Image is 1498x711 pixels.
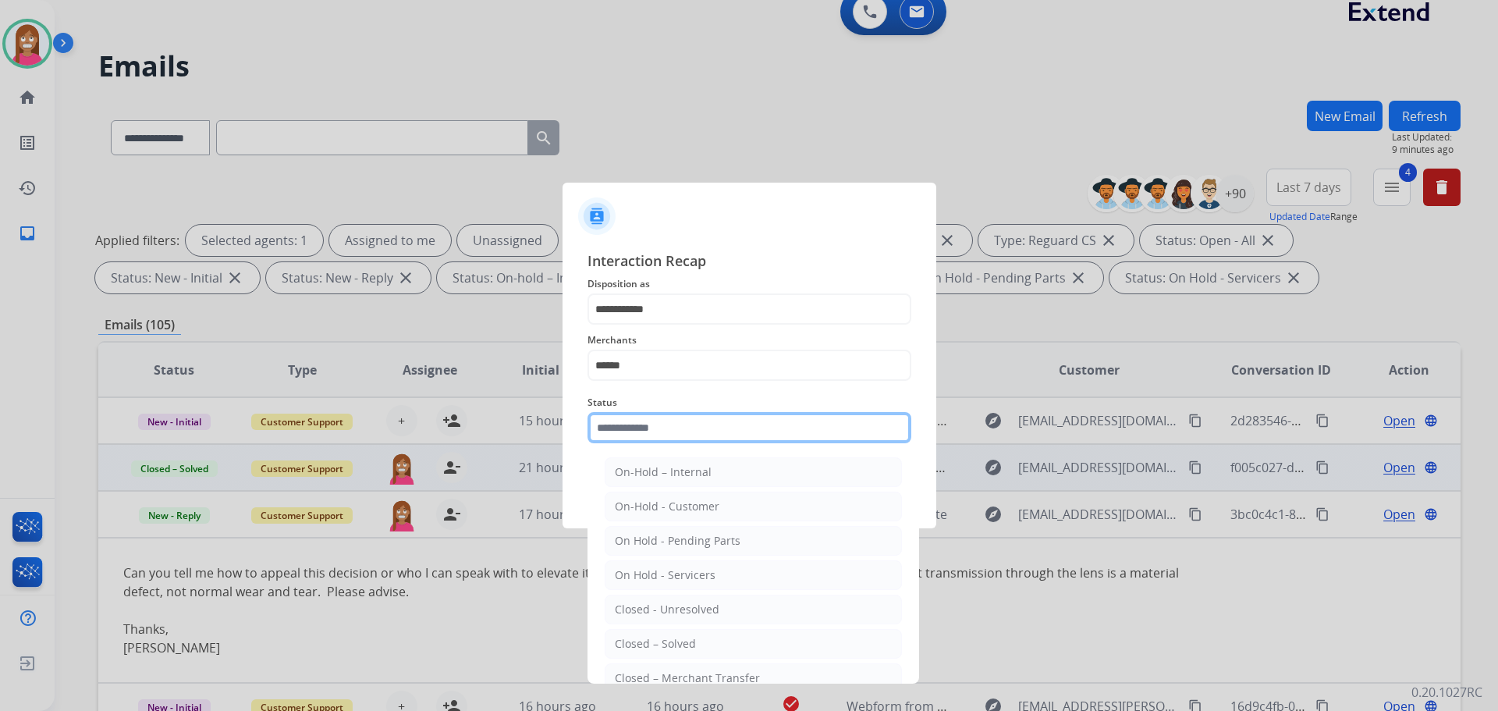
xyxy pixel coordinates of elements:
div: Closed – Solved [615,636,696,652]
span: Disposition as [587,275,911,293]
div: Closed - Unresolved [615,602,719,617]
div: On Hold - Servicers [615,567,715,583]
div: On-Hold - Customer [615,499,719,514]
div: Closed – Merchant Transfer [615,670,760,686]
span: Status [587,393,911,412]
span: Interaction Recap [587,250,911,275]
img: contactIcon [578,197,616,235]
div: On-Hold – Internal [615,464,712,480]
div: On Hold - Pending Parts [615,533,740,549]
span: Merchants [587,331,911,350]
p: 0.20.1027RC [1411,683,1482,702]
